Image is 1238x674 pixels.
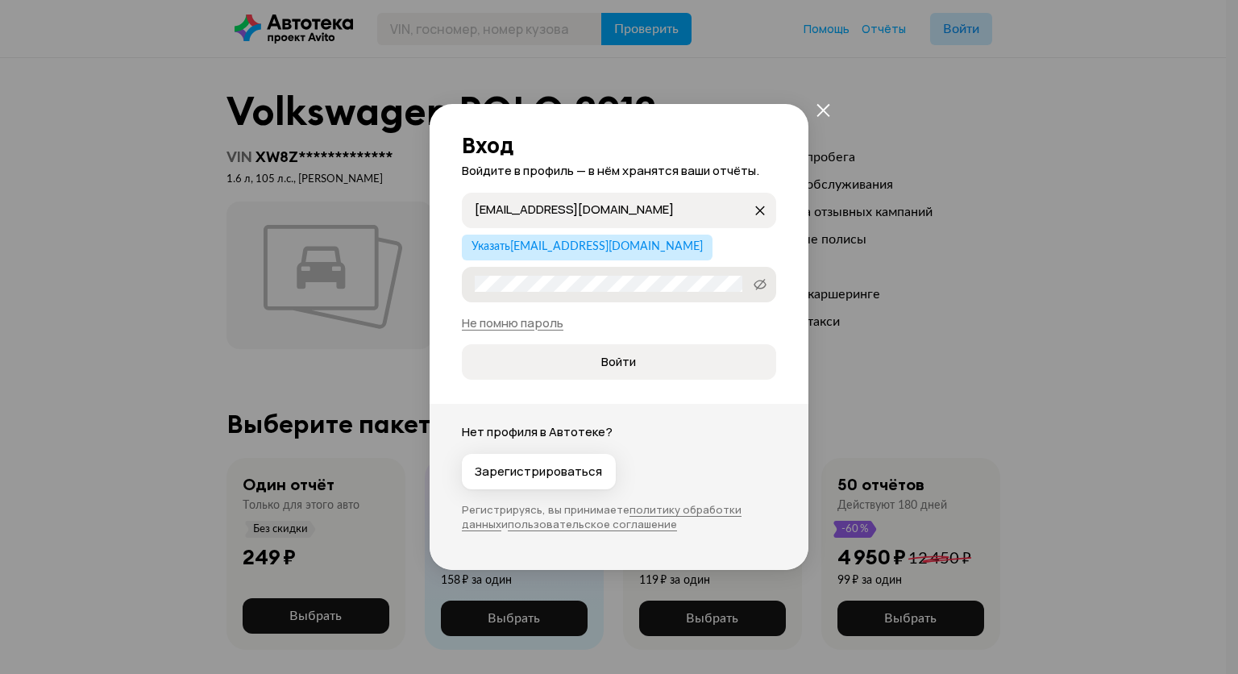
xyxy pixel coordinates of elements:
[462,314,563,331] a: Не помню пароль
[462,162,776,180] p: Войдите в профиль — в нём хранятся ваши отчёты.
[747,198,773,223] button: закрыть
[508,517,677,531] a: пользовательское соглашение
[462,502,776,531] p: Регистрируясь, вы принимаете и
[462,235,712,260] button: Указать[EMAIL_ADDRESS][DOMAIN_NAME]
[462,423,776,441] p: Нет профиля в Автотеке?
[601,354,636,370] span: Войти
[462,502,742,531] a: политику обработки данных
[472,241,703,252] span: Указать [EMAIL_ADDRESS][DOMAIN_NAME]
[462,454,616,489] button: Зарегистрироваться
[808,96,837,125] button: закрыть
[475,202,752,218] input: закрыть
[462,133,776,157] h2: Вход
[475,464,602,480] span: Зарегистрироваться
[462,344,776,380] button: Войти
